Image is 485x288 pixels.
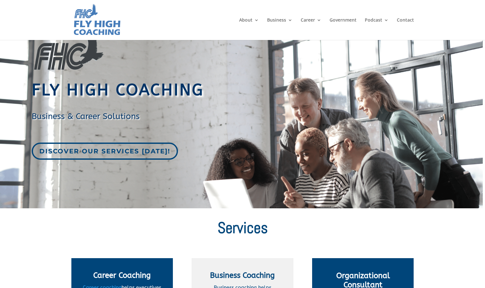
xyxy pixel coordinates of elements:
[218,218,268,238] span: Services
[267,18,292,40] a: Business
[32,111,140,121] span: Business & Career Solutions
[210,271,275,280] span: Business Coaching
[32,143,178,160] a: Discover our services [DATE]!
[73,3,121,37] img: Fly High Coaching
[330,18,357,40] a: Government
[301,18,321,40] a: Career
[239,18,259,40] a: About
[397,18,414,40] a: Contact
[365,18,389,40] a: Podcast
[93,271,151,280] span: Career Coaching
[32,81,204,99] span: Fly High Coaching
